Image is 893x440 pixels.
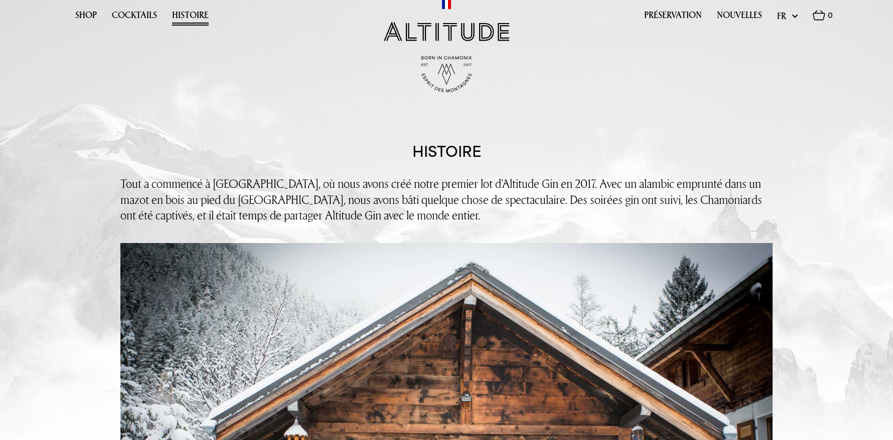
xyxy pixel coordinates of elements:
[813,10,825,21] img: Basket
[112,10,157,26] a: Cocktails
[172,10,209,26] a: Histoire
[813,10,833,26] a: 0
[75,10,97,26] a: Shop
[644,10,702,26] a: Préservation
[120,176,773,223] p: Tout a commencé à [GEOGRAPHIC_DATA], où nous avons créé notre premier lot d'Altitude Gin en 2017....
[717,10,762,26] a: Nouvelles
[384,22,509,41] img: Altitude Gin
[412,143,481,161] h1: Histoire
[421,56,472,93] img: Born in Chamonix - Est. 2017 - Espirit des Montagnes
